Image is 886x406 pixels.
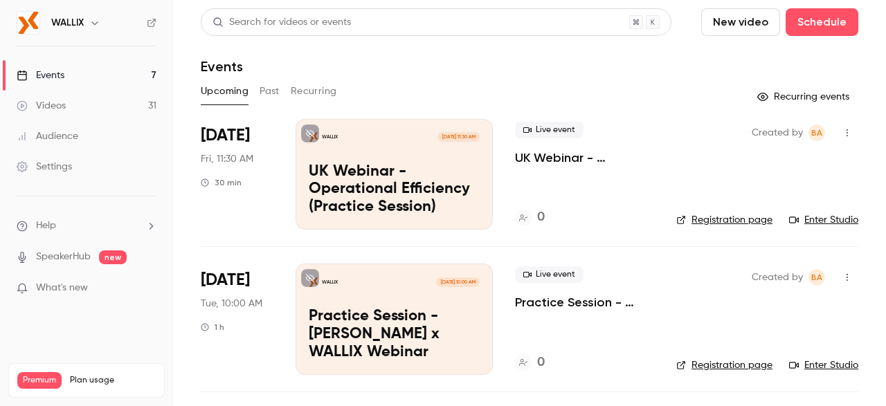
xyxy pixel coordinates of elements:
[811,124,822,141] span: BA
[36,219,56,233] span: Help
[811,269,822,286] span: BA
[296,119,493,230] a: UK Webinar - Operational Efficiency (Practice Session)WALLIX[DATE] 11:30 AMUK Webinar - Operation...
[751,86,858,108] button: Recurring events
[99,250,127,264] span: new
[789,358,858,372] a: Enter Studio
[786,8,858,36] button: Schedule
[201,322,224,333] div: 1 h
[201,264,273,374] div: Oct 28 Tue, 10:00 AM (Europe/Madrid)
[808,269,825,286] span: Bea Andres
[789,213,858,227] a: Enter Studio
[17,160,72,174] div: Settings
[701,8,780,36] button: New video
[201,80,248,102] button: Upcoming
[537,353,545,372] h4: 0
[808,124,825,141] span: Bea Andres
[17,12,39,34] img: WALLIX
[17,99,66,113] div: Videos
[291,80,337,102] button: Recurring
[322,279,338,286] p: WALLIX
[515,122,584,138] span: Live event
[752,124,803,141] span: Created by
[36,250,91,264] a: SpeakerHub
[140,282,156,295] iframe: Noticeable Trigger
[17,68,64,82] div: Events
[309,163,480,216] p: UK Webinar - Operational Efficiency (Practice Session)
[201,269,250,291] span: [DATE]
[515,149,654,166] a: UK Webinar - Operational Efficiency (Practice Session)
[201,177,242,188] div: 30 min
[752,269,803,286] span: Created by
[676,213,772,227] a: Registration page
[36,281,88,295] span: What's new
[515,208,545,227] a: 0
[201,152,253,166] span: Fri, 11:30 AM
[70,375,156,386] span: Plan usage
[201,119,273,230] div: Oct 24 Fri, 11:30 AM (Europe/Madrid)
[17,129,78,143] div: Audience
[437,132,479,142] span: [DATE] 11:30 AM
[51,16,84,30] h6: WALLIX
[201,58,243,75] h1: Events
[515,353,545,372] a: 0
[676,358,772,372] a: Registration page
[17,219,156,233] li: help-dropdown-opener
[201,297,262,311] span: Tue, 10:00 AM
[17,372,62,389] span: Premium
[436,277,479,287] span: [DATE] 10:00 AM
[201,124,250,147] span: [DATE]
[515,266,584,283] span: Live event
[213,15,351,30] div: Search for videos or events
[515,294,654,311] a: Practice Session - [PERSON_NAME] x WALLIX Webinar
[322,133,338,140] p: WALLIX
[309,308,480,361] p: Practice Session - [PERSON_NAME] x WALLIX Webinar
[260,80,280,102] button: Past
[296,264,493,374] a: Practice Session - Schneider x WALLIX WebinarWALLIX[DATE] 10:00 AMPractice Session - [PERSON_NAME...
[537,208,545,227] h4: 0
